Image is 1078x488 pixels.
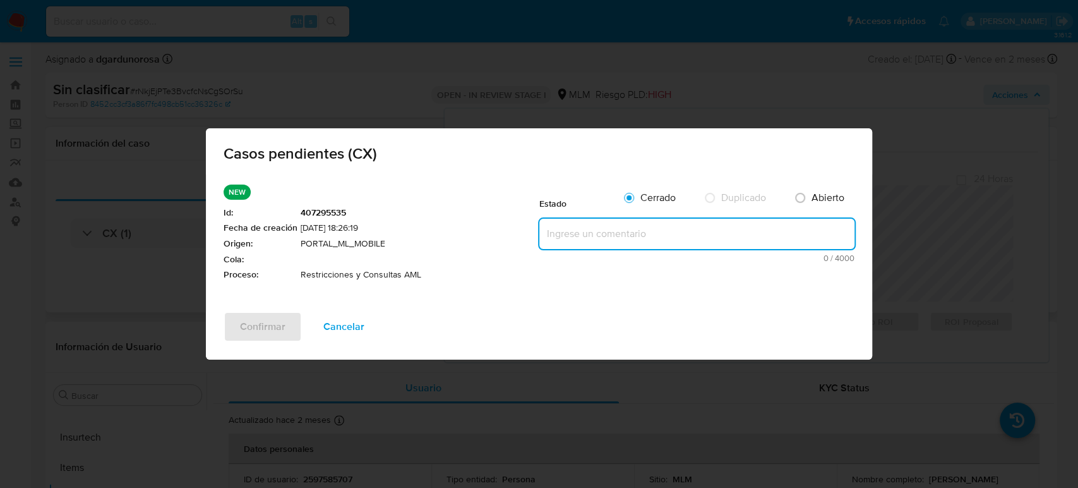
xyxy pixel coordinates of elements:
span: Restricciones y Consultas AML [301,269,539,281]
span: Origen : [224,238,297,250]
span: Proceso : [224,269,297,281]
span: Cerrado [640,190,676,205]
div: Estado [539,185,615,216]
span: [DATE] 18:26:19 [301,222,539,235]
span: Casos pendientes (CX) [224,146,854,161]
span: PORTAL_ML_MOBILE [301,238,539,250]
span: Máximo 4000 caracteres [543,254,854,262]
span: Id : [224,207,297,219]
p: NEW [224,185,251,200]
span: Fecha de creación [224,222,297,235]
button: Cancelar [307,312,381,342]
span: Cola : [224,253,297,266]
span: Abierto [811,190,844,205]
span: 407295535 [301,207,539,219]
span: Cancelar [323,313,364,341]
